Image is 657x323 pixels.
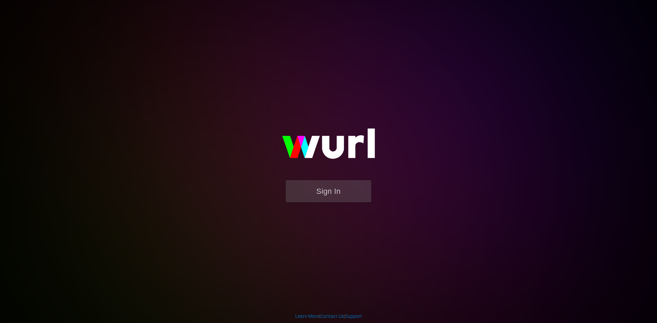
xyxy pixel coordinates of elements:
img: wurl-logo-on-black-223613ac3d8ba8fe6dc639794a292ebdb59501304c7dfd60c99c58986ef67473.svg [260,114,397,180]
a: Learn More [295,313,319,319]
a: Contact Us [320,313,344,319]
div: | | [295,313,362,320]
button: Sign In [286,180,371,202]
a: Support [345,313,362,319]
